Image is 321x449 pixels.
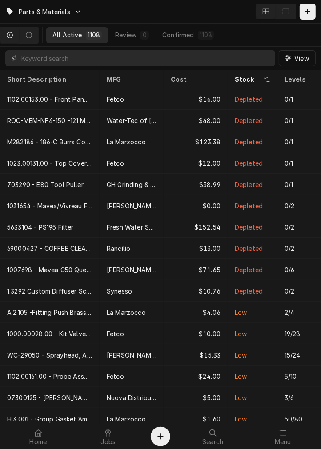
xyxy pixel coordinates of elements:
[7,95,92,104] div: 1102.00153.00 - Front Panel Top Assembly 2105/2110
[285,75,318,84] div: Levels
[142,30,147,40] div: 0
[285,180,293,189] div: 0/1
[285,137,293,147] div: 0/1
[275,438,291,445] span: Menu
[285,308,294,317] div: 2/4
[164,302,228,323] div: $4.06
[285,265,294,274] div: 0/6
[235,201,263,211] div: Depleted
[200,30,213,40] div: 1108
[164,280,228,302] div: $10.76
[164,408,228,429] div: $1.60
[7,180,84,189] div: 703290 - E80 Tool Puller
[164,259,228,280] div: $71.65
[235,414,247,424] div: Low
[178,426,248,447] a: Search
[235,75,261,84] div: Stock
[285,116,293,125] div: 0/1
[100,438,116,445] span: Jobs
[162,30,194,40] div: Confirmed
[235,116,263,125] div: Depleted
[107,393,156,402] div: Nuova Distribution
[52,30,82,40] div: All Active
[164,174,228,195] div: $38.99
[7,414,92,424] div: H.3.001 - Group Gasket 8mm Standard
[285,372,297,381] div: 5/10
[4,426,73,447] a: Home
[7,372,92,381] div: 1102.00161.00 - Probe Assy Temp and LLC 8
[7,201,92,211] div: 1031654 - Mavea/Vivreau Filter Head
[107,350,156,360] div: [PERSON_NAME]
[7,265,92,274] div: 1007698 - Mavea C50 Quell ST Filter
[164,323,228,344] div: $10.00
[107,180,156,189] div: GH Grinding & Brew
[171,75,219,84] div: Cost
[164,152,228,174] div: $12.00
[164,131,228,152] div: $123.38
[107,265,156,274] div: [PERSON_NAME]
[285,329,301,338] div: 19/28
[19,7,70,16] span: Parts & Materials
[235,244,263,253] div: Depleted
[2,4,85,19] a: Go to Parts & Materials
[285,95,293,104] div: 0/1
[7,329,92,338] div: 1000.00098.00 - Kit Valve Rebuild DS11, 24VDC
[29,438,47,445] span: Home
[285,159,293,168] div: 0/1
[107,95,124,104] div: Fetco
[7,308,92,317] div: A.2.105 -Fitting Push Brass, KB90 Linea PB -Modbar
[164,344,228,366] div: $15.33
[235,308,247,317] div: Low
[7,244,92,253] div: 69000427 - COFFEE CLEANING TABLETS
[107,329,124,338] div: Fetco
[285,393,294,402] div: 3/6
[235,223,263,232] div: Depleted
[285,244,294,253] div: 0/2
[202,438,223,445] span: Search
[164,195,228,216] div: $0.00
[279,50,316,66] button: View
[164,238,228,259] div: $13.00
[107,372,124,381] div: Fetco
[107,116,156,125] div: Water-Tec of [GEOGRAPHIC_DATA]
[7,393,92,402] div: 07300125 - [PERSON_NAME] M8x6 F.0.8 AG 25.05
[164,88,228,110] div: $16.00
[21,50,271,66] input: Keyword search
[107,75,155,84] div: MFG
[7,286,92,296] div: 1.3292 Custom Diffuser Screen, Special Reinforced, Synesso Logo
[107,414,146,424] div: La Marzocco
[285,223,294,232] div: 0/2
[164,387,228,408] div: $5.00
[107,223,156,232] div: Fresh Water Systems
[164,366,228,387] div: $24.00
[235,180,263,189] div: Depleted
[107,244,130,253] div: Rancilio
[235,393,247,402] div: Low
[107,159,124,168] div: Fetco
[7,137,92,147] div: M282186 - 186-C Burrs Conical Robur/Keld
[235,350,247,360] div: Low
[164,216,228,238] div: $152.54
[235,372,247,381] div: Low
[235,265,263,274] div: Depleted
[107,286,132,296] div: Synesso
[285,201,294,211] div: 0/2
[285,286,294,296] div: 0/2
[115,30,136,40] div: Review
[235,95,263,104] div: Depleted
[285,350,301,360] div: 15/24
[235,159,263,168] div: Depleted
[7,116,92,125] div: ROC-MEM-NF4-150 -121 Membrane, 150 GPD 25/CS
[164,110,228,131] div: $48.00
[107,201,156,211] div: [PERSON_NAME]
[74,426,143,447] a: Jobs
[293,54,311,63] span: View
[7,223,74,232] div: 5633104 - PS195 Filter
[107,308,146,317] div: La Marzocco
[7,75,91,84] div: Short Description
[7,159,92,168] div: 1023.00131.00 - Top Cover HWD-2105
[285,414,303,424] div: 50/80
[107,137,146,147] div: La Marzocco
[235,286,263,296] div: Depleted
[7,350,92,360] div: WC-29050 - Sprayhead, Amber, Advanced Flow (3375000753)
